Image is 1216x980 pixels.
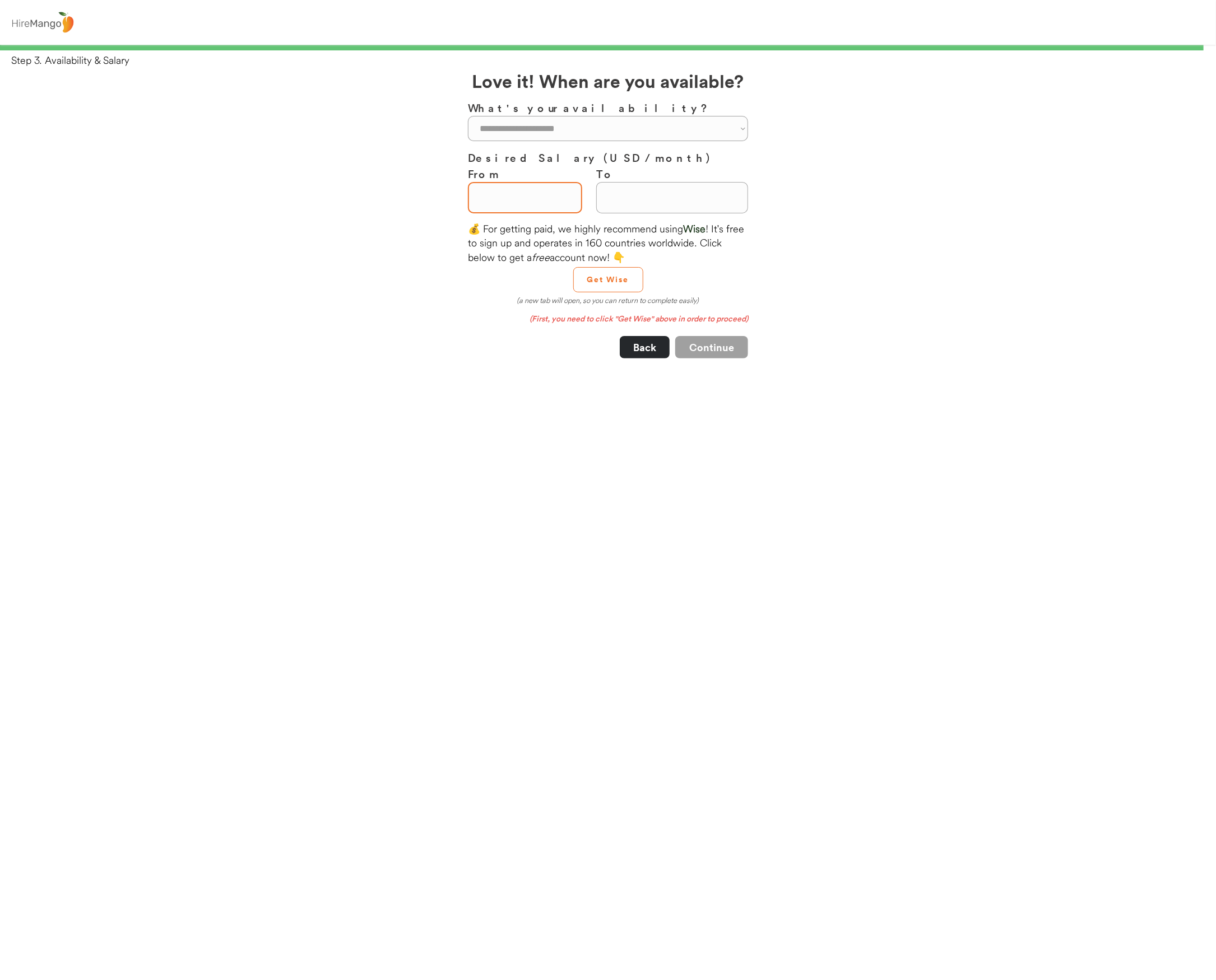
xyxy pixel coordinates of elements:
button: Back [620,336,670,358]
h2: Love it! When are you available? [472,67,744,94]
h3: What's your availability? [468,100,748,116]
button: Get Wise [573,267,643,292]
h3: Desired Salary (USD / month) [468,150,748,166]
em: (First, you need to click "Get Wise" above in order to proceed) [530,313,748,324]
img: logo%20-%20hiremango%20gray.png [8,10,77,36]
button: Continue [675,336,748,358]
em: (a new tab will open, so you can return to complete easily) [517,296,699,305]
div: 💰 For getting paid, we highly recommend using ! It's free to sign up and operates in 160 countrie... [468,222,748,264]
div: Step 3. Availability & Salary [11,53,1216,67]
font: Wise [683,222,706,235]
h3: From [468,166,582,182]
h3: To [596,166,748,182]
em: free [532,251,550,264]
div: 99% [2,45,1214,50]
